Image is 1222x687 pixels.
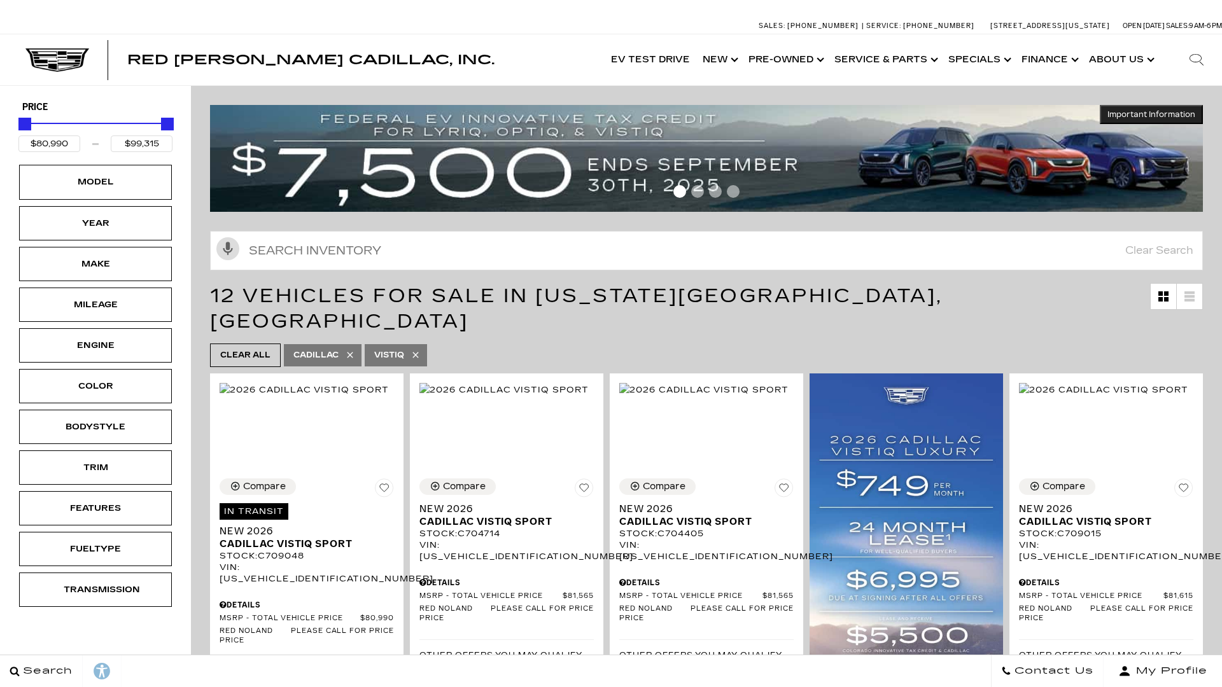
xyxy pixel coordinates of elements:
input: Minimum [18,135,80,152]
a: MSRP - Total Vehicle Price $81,615 [1019,592,1193,601]
span: Sales: [1166,22,1189,30]
div: Compare [643,481,685,492]
div: Transmission [64,583,127,597]
div: Mileage [64,298,127,312]
div: Color [64,379,127,393]
span: Clear All [220,347,270,363]
div: Trim [64,461,127,475]
button: Save Vehicle [775,478,794,503]
a: EV Test Drive [605,34,696,85]
span: Go to slide 2 [691,185,704,198]
span: Cadillac VISTIQ Sport [619,515,784,528]
div: Maximum Price [161,118,174,130]
a: [STREET_ADDRESS][US_STATE] [990,22,1110,30]
span: Cadillac [293,347,339,363]
div: FueltypeFueltype [19,532,172,566]
span: New 2026 [220,525,384,538]
a: New [696,34,742,85]
a: Pre-Owned [742,34,828,85]
div: VIN: [US_VEHICLE_IDENTIFICATION_NUMBER] [619,539,794,562]
a: About Us [1083,34,1158,85]
div: Stock : C709048 [220,550,394,562]
span: Red [PERSON_NAME] Cadillac, Inc. [127,52,495,67]
div: TrimTrim [19,450,172,485]
div: Minimum Price [18,118,31,130]
span: [PHONE_NUMBER] [903,22,974,30]
span: My Profile [1131,662,1207,680]
div: Price [18,113,172,152]
span: MSRP - Total Vehicle Price [1019,592,1163,601]
span: $81,565 [762,592,794,601]
span: Cadillac VISTIQ Sport [419,515,584,528]
img: 2026 Cadillac VISTIQ Sport [220,383,389,397]
div: VIN: [US_VEHICLE_IDENTIFICATION_NUMBER] [1019,539,1193,562]
div: MileageMileage [19,288,172,322]
button: Important Information [1100,105,1203,124]
img: vrp-tax-ending-august-version [210,105,1203,211]
svg: Click to toggle on voice search [216,237,239,260]
span: MSRP - Total Vehicle Price [220,614,360,623]
div: YearYear [19,206,172,240]
div: VIN: [US_VEHICLE_IDENTIFICATION_NUMBER] [220,562,394,585]
span: 9 AM-6 PM [1189,22,1222,30]
div: Pricing Details - New 2026 Cadillac VISTIQ Sport [619,577,794,588]
button: Compare Vehicle [1019,478,1095,495]
button: Compare Vehicle [220,478,296,495]
input: Maximum [111,135,172,152]
span: Red Noland Price [1019,604,1090,623]
a: Sales: [PHONE_NUMBER] [759,22,862,29]
a: Red Noland Price Please call for price [220,627,394,646]
span: Red Noland Price [419,604,491,623]
span: Cadillac VISTIQ Sport [1019,515,1184,528]
a: New 2026Cadillac VISTIQ Sport [1019,503,1193,528]
button: Compare Vehicle [419,478,496,495]
a: MSRP - Total Vehicle Price $81,565 [419,592,594,601]
div: Pricing Details - New 2026 Cadillac VISTIQ Sport [1019,577,1193,588]
span: Go to slide 1 [673,185,686,198]
a: In TransitNew 2026Cadillac VISTIQ Sport [220,503,394,550]
span: In Transit [220,503,288,520]
button: Save Vehicle [375,478,394,503]
div: Stock : C704405 [619,528,794,539]
span: Go to slide 4 [727,185,740,198]
a: MSRP - Total Vehicle Price $80,990 [220,614,394,623]
span: Red Noland Price [619,604,691,623]
span: New 2026 [1019,503,1184,515]
span: Open [DATE] [1123,22,1165,30]
div: Compare [1043,481,1085,492]
div: Stock : C704714 [419,528,594,539]
img: Cadillac Dark Logo with Cadillac White Text [25,48,89,73]
a: Finance [1015,34,1083,85]
div: Year [64,216,127,230]
div: Pricing Details - New 2026 Cadillac VISTIQ Sport [419,577,594,588]
button: Save Vehicle [1174,478,1193,503]
div: TransmissionTransmission [19,572,172,607]
span: New 2026 [619,503,784,515]
span: Please call for price [691,604,794,623]
div: Engine [64,338,127,352]
div: Compare [443,481,486,492]
div: Pricing Details - New 2026 Cadillac VISTIQ Sport [220,599,394,611]
button: Open user profile menu [1104,655,1222,687]
span: $81,565 [563,592,594,601]
a: Specials [942,34,1015,85]
div: Features [64,501,127,515]
span: Service: [866,22,901,30]
span: Cadillac VISTIQ Sport [220,538,384,550]
a: Red Noland Price Please call for price [619,604,794,623]
a: Service & Parts [828,34,942,85]
span: New 2026 [419,503,584,515]
img: 2026 Cadillac VISTIQ Sport [419,383,589,397]
span: MSRP - Total Vehicle Price [419,592,563,601]
img: 2026 Cadillac VISTIQ Sport [619,383,789,397]
h5: Price [22,102,169,113]
button: Save Vehicle [575,478,594,503]
div: Fueltype [64,542,127,556]
span: $80,990 [360,614,394,623]
span: Search [20,662,73,680]
span: $81,615 [1163,592,1193,601]
div: Make [64,257,127,271]
span: Please call for price [291,627,394,646]
div: BodystyleBodystyle [19,410,172,444]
